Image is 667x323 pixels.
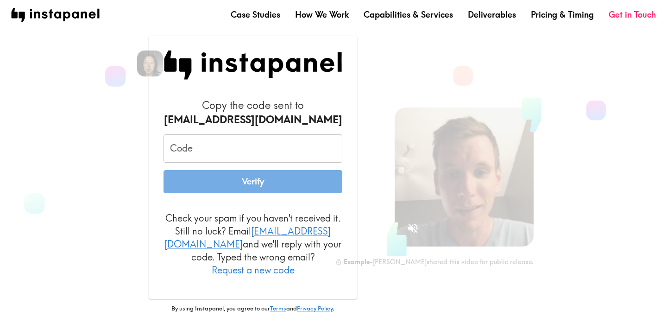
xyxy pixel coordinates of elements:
a: Privacy Policy [297,304,333,312]
a: Terms [270,304,286,312]
button: Sound is off [403,218,423,238]
p: By using Instapanel, you agree to our and . [149,304,357,313]
img: instapanel [11,8,100,22]
a: Deliverables [468,9,516,20]
button: Verify [164,170,342,193]
a: How We Work [295,9,349,20]
div: - [PERSON_NAME] shared this video for public release. [335,258,534,266]
div: [EMAIL_ADDRESS][DOMAIN_NAME] [164,113,342,127]
h6: Copy the code sent to [164,98,342,127]
b: Example [344,258,370,266]
img: Instapanel [164,51,342,80]
a: [EMAIL_ADDRESS][DOMAIN_NAME] [164,225,331,250]
a: Case Studies [231,9,280,20]
button: Request a new code [212,264,295,277]
input: xxx_xxx_xxx [164,134,342,163]
p: Check your spam if you haven't received it. Still no luck? Email and we'll reply with your code. ... [164,212,342,277]
a: Capabilities & Services [364,9,453,20]
a: Get in Touch [609,9,656,20]
img: Rennie [137,51,163,76]
a: Pricing & Timing [531,9,594,20]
